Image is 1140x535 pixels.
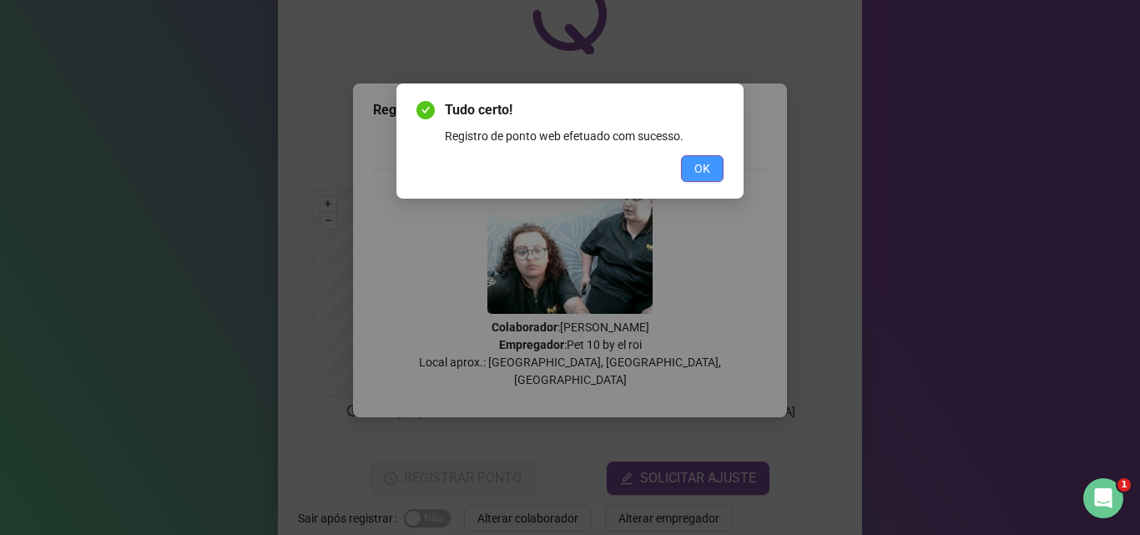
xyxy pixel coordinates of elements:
[445,100,724,120] span: Tudo certo!
[416,101,435,119] span: check-circle
[694,159,710,178] span: OK
[681,155,724,182] button: OK
[1117,478,1131,492] span: 1
[445,127,724,145] div: Registro de ponto web efetuado com sucesso.
[1083,478,1123,518] iframe: Intercom live chat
